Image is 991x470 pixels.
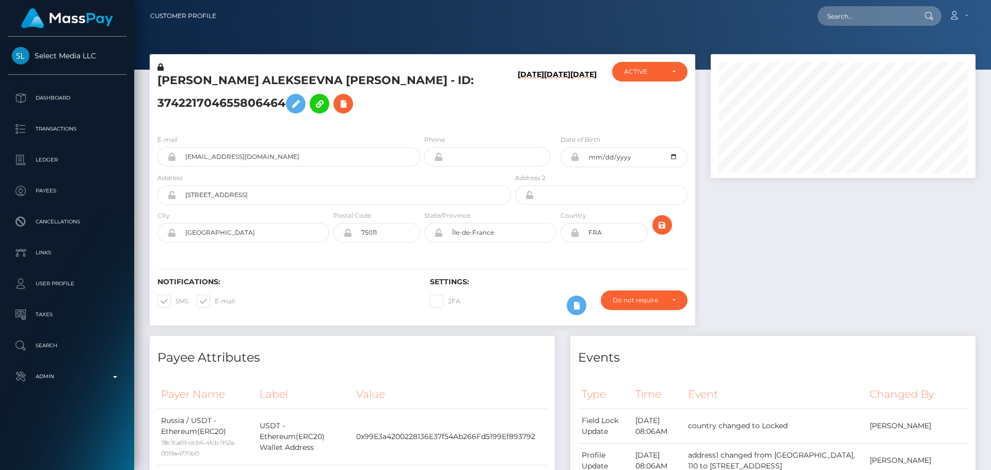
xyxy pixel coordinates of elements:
th: Label [256,380,353,409]
td: [DATE] 08:06AM [632,409,684,443]
th: Type [578,380,632,409]
a: Transactions [8,116,126,142]
h6: [DATE] [518,70,544,122]
label: Postal Code [333,211,371,220]
img: MassPay Logo [21,8,113,28]
h6: [DATE] [570,70,597,122]
td: USDT - Ethereum(ERC20) Wallet Address [256,409,353,465]
h6: Settings: [430,278,687,286]
h6: [DATE] [544,70,570,122]
div: ACTIVE [624,68,664,76]
img: Select Media LLC [12,47,29,64]
p: Ledger [12,152,122,168]
td: 0x99E3a4200228136E37f54Ab266Fd5199Ef893792 [353,409,547,465]
label: Address 2 [515,173,546,183]
p: Links [12,245,122,261]
td: Russia / USDT - Ethereum(ERC20) [157,409,256,465]
a: Payees [8,178,126,204]
label: City [157,211,170,220]
a: Links [8,240,126,266]
p: User Profile [12,276,122,291]
p: Admin [12,369,122,384]
p: Dashboard [12,90,122,106]
td: Field Lock Update [578,409,632,443]
th: Event [684,380,866,409]
a: User Profile [8,271,126,297]
a: Cancellations [8,209,126,235]
h4: Payee Attributes [157,349,547,367]
button: Do not require [601,290,688,310]
th: Payer Name [157,380,256,409]
p: Search [12,338,122,353]
td: [PERSON_NAME] [866,409,968,443]
a: Customer Profile [150,5,216,27]
label: Address [157,173,183,183]
p: Taxes [12,307,122,322]
label: E-mail [197,295,235,308]
small: 78c7ca69-dcb6-4fcb-952a-0019e47711b0 [161,439,236,457]
input: Search... [818,6,915,26]
label: State/Province [424,211,470,220]
td: country changed to Locked [684,409,866,443]
a: Ledger [8,147,126,173]
p: Cancellations [12,214,122,230]
a: Admin [8,364,126,390]
label: Date of Birth [561,135,600,144]
h5: [PERSON_NAME] ALEKSEEVNA [PERSON_NAME] - ID: 374221704655806464 [157,73,505,119]
p: Payees [12,183,122,199]
th: Time [632,380,684,409]
h4: Events [578,349,968,367]
label: Phone [424,135,445,144]
a: Search [8,333,126,359]
button: ACTIVE [612,62,688,82]
a: Taxes [8,302,126,328]
th: Value [353,380,547,409]
th: Changed By [866,380,968,409]
p: Transactions [12,121,122,137]
div: Do not require [613,296,664,304]
label: 2FA [430,295,460,308]
label: SMS [157,295,188,308]
a: Dashboard [8,85,126,111]
h6: Notifications: [157,278,414,286]
label: E-mail [157,135,178,144]
label: Country [561,211,586,220]
span: Select Media LLC [8,51,126,60]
